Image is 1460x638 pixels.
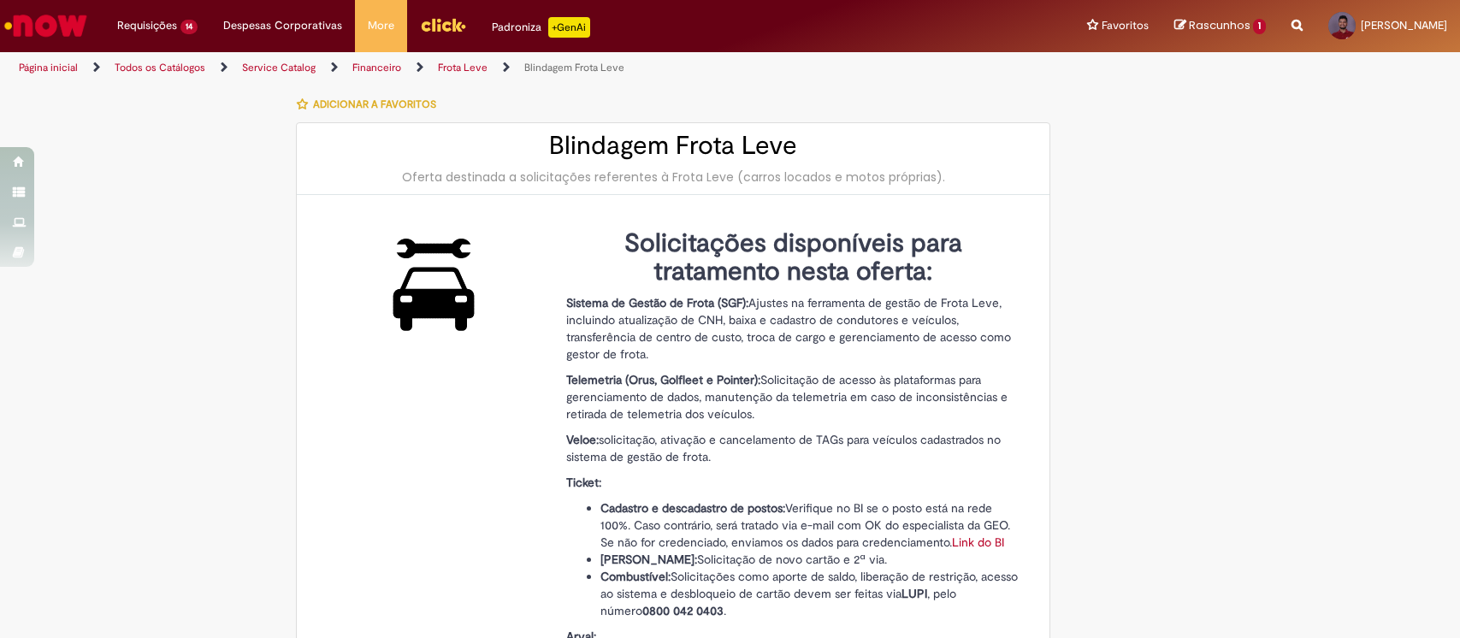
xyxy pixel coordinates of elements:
[223,17,342,34] span: Despesas Corporativas
[352,61,401,74] a: Financeiro
[600,499,1020,551] li: Verifique no BI se o posto está na rede 100%. Caso contrário, será tratado via e-mail com OK do e...
[901,586,927,601] strong: LUPI
[314,168,1032,186] div: Oferta destinada a solicitações referentes à Frota Leve (carros locados e motos próprias).
[296,86,446,122] button: Adicionar a Favoritos
[13,52,961,84] ul: Trilhas de página
[566,372,760,387] strong: Telemetria (Orus, Golfleet e Pointer):
[420,12,466,38] img: click_logo_yellow_360x200.png
[566,475,601,490] strong: Ticket:
[438,61,488,74] a: Frota Leve
[566,431,1020,465] p: solicitação, ativação e cancelamento de TAGs para veículos cadastrados no sistema de gestão de fr...
[600,500,785,516] strong: Cadastro e descadastro de postos:
[19,61,78,74] a: Página inicial
[600,568,1020,619] li: Solicitações como aporte de saldo, liberação de restrição, acesso ao sistema e desbloqueio de car...
[314,132,1032,160] h2: Blindagem Frota Leve
[368,17,394,34] span: More
[2,9,90,43] img: ServiceNow
[600,551,1020,568] li: Solicitação de novo cartão e 2ª via.
[548,17,590,38] p: +GenAi
[642,603,724,618] strong: 0800 042 0403
[492,17,590,38] div: Padroniza
[566,371,1020,422] p: Solicitação de acesso às plataformas para gerenciamento de dados, manutenção da telemetria em cas...
[376,229,492,340] img: Blindagem Frota Leve
[624,227,962,288] strong: Solicitações disponíveis para tratamento nesta oferta:
[117,17,177,34] span: Requisições
[242,61,316,74] a: Service Catalog
[566,294,1020,363] p: Ajustes na ferramenta de gestão de Frota Leve, incluindo atualização de CNH, baixa e cadastro de ...
[1253,19,1266,34] span: 1
[1361,18,1447,32] span: [PERSON_NAME]
[600,552,697,567] strong: [PERSON_NAME]:
[566,295,748,310] strong: Sistema de Gestão de Frota (SGF):
[1189,17,1250,33] span: Rascunhos
[115,61,205,74] a: Todos os Catálogos
[566,432,599,447] strong: Veloe:
[313,97,436,111] span: Adicionar a Favoritos
[524,61,624,74] a: Blindagem Frota Leve
[180,20,198,34] span: 14
[952,535,1004,550] a: Link do BI
[1174,18,1266,34] a: Rascunhos
[600,569,671,584] strong: Combustível:
[1102,17,1149,34] span: Favoritos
